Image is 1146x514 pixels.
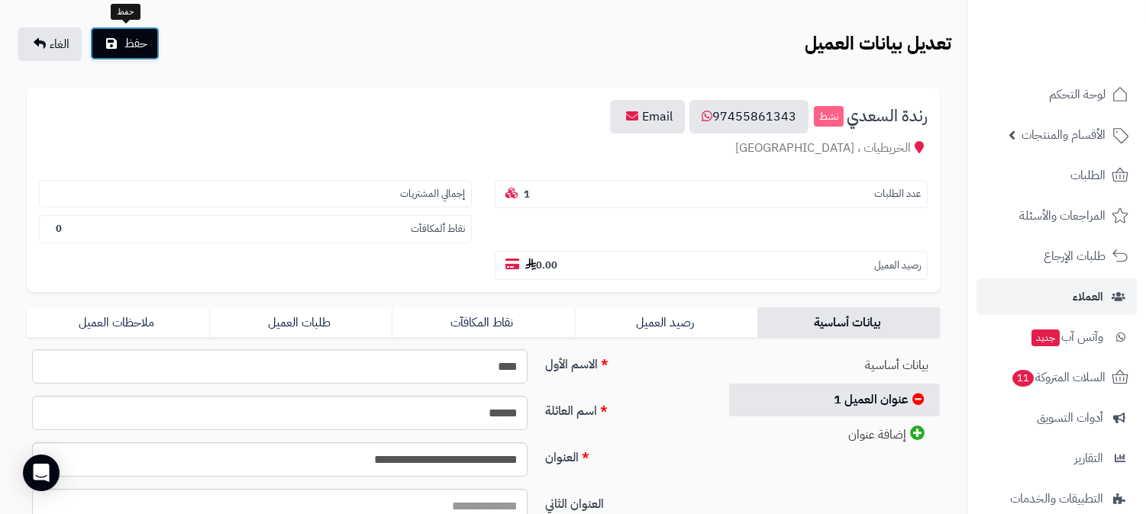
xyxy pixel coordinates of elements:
[1030,326,1103,348] span: وآتس آب
[977,157,1137,194] a: الطلبات
[111,4,140,21] div: حفظ
[90,27,160,60] button: حفظ
[689,100,809,133] a: 97455861343
[539,489,712,513] label: العنوان الثاني
[977,359,1137,396] a: السلات المتروكة11
[977,238,1137,275] a: طلبات الإرجاع
[392,307,574,338] a: نقاط المكافآت
[539,349,712,374] label: الاسم الأول
[1037,407,1103,429] span: أدوات التسويق
[1049,84,1106,105] span: لوحة التحكم
[977,400,1137,436] a: أدوات التسويق
[23,455,60,491] div: Open Intercom Messenger
[977,278,1137,315] a: العملاء
[805,30,951,57] b: تعديل بيانات العميل
[977,198,1137,234] a: المراجعات والأسئلة
[874,187,921,201] small: عدد الطلبات
[1070,165,1106,186] span: الطلبات
[411,222,465,236] small: نقاط ألمكافآت
[874,259,921,273] small: رصيد العميل
[1010,488,1103,509] span: التطبيقات والخدمات
[1022,124,1106,146] span: الأقسام والمنتجات
[575,307,757,338] a: رصيد العميل
[1074,448,1103,469] span: التقارير
[729,349,941,382] a: بيانات أساسية
[525,258,557,272] b: 0.00
[1044,246,1106,267] span: طلبات الإرجاع
[1042,36,1131,68] img: logo-2.png
[400,187,465,201] small: إجمالي المشتريات
[39,140,928,157] div: الخريطيات ، [GEOGRAPHIC_DATA]
[977,440,1137,477] a: التقارير
[1012,370,1035,387] span: 11
[1031,329,1060,346] span: جديد
[539,396,712,420] label: اسم العائلة
[124,34,147,53] span: حفظ
[977,319,1137,355] a: وآتس آبجديد
[977,76,1137,113] a: لوحة التحكم
[50,35,69,53] span: الغاء
[847,108,928,125] span: رندة السعدي
[610,100,685,133] a: Email
[814,106,844,127] small: نشط
[757,307,940,338] a: بيانات أساسية
[524,187,530,201] b: 1
[209,307,392,338] a: طلبات العميل
[729,418,941,451] a: إضافة عنوان
[1073,286,1103,307] span: العملاء
[1019,205,1106,226] span: المراجعات والأسئلة
[56,221,62,236] b: 0
[27,307,209,338] a: ملاحظات العميل
[1011,367,1106,388] span: السلات المتروكة
[18,27,82,61] a: الغاء
[729,384,941,416] a: عنوان العميل 1
[539,442,712,467] label: العنوان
